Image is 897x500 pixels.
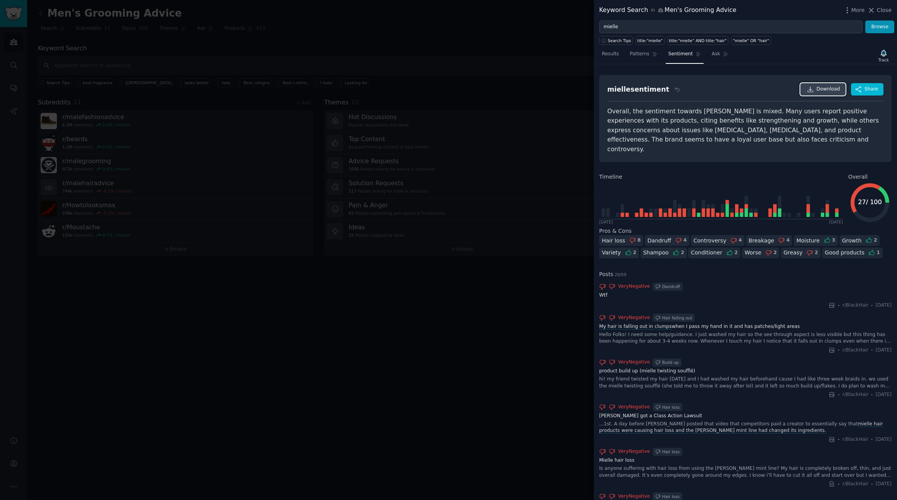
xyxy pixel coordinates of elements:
div: "mielle" OR "hair" [733,38,769,43]
span: [DATE] [876,302,892,309]
div: Hair loss [662,494,680,499]
span: mielle hair products were causing hair loss and the [PERSON_NAME] mint line had changed its ingre... [599,421,883,434]
span: · [838,346,839,354]
a: [PERSON_NAME] got a Class Action Lawsuit [599,413,892,420]
div: 2 [633,249,637,256]
span: · [838,302,839,310]
a: Sentiment [666,48,704,64]
span: r/BlackHair [842,481,868,488]
div: [DATE] [599,219,613,225]
div: 2 [874,237,877,244]
a: Results [599,48,622,64]
span: [DATE] [876,436,892,443]
div: Build up [662,360,679,365]
span: · [871,302,873,310]
div: Track [878,57,889,63]
span: [DATE] [876,481,892,488]
div: 2 [815,249,818,256]
span: r/BlackHair [842,347,868,354]
div: Shampoo [643,249,669,257]
a: title:"mielle" [636,36,665,45]
button: Browse [865,20,894,34]
div: 2 [681,249,684,256]
button: Share [851,83,883,96]
div: Dandruff [662,284,680,289]
span: Download [817,86,840,93]
div: [DATE] [829,219,843,225]
div: mielle sentiment [607,85,669,94]
div: hi! my friend twisted my hair [DATE] and I had washed my hair beforehand cause I had like three w... [599,376,892,389]
span: Search Tips [608,38,631,43]
a: Mielle hair loss [599,457,892,464]
span: Overall [848,173,868,181]
span: Very Negative [618,404,650,411]
span: · [838,391,839,399]
div: Moisture [796,237,820,245]
div: Breakage [748,237,774,245]
span: Very Negative [618,493,650,500]
span: Sentiment [668,51,693,58]
a: My hair is falling out in clumpswhen I pass my hand in it and has patches/light areas [599,323,892,330]
div: title:"mielle" [637,38,663,43]
div: 2 [774,249,777,256]
div: Variety [602,249,621,257]
div: Keyword Search Men's Grooming Advice [599,5,736,15]
span: Very Negative [618,314,650,321]
div: Is anyone suffering with hair loss from using the [PERSON_NAME] mint line? My hair is completely ... [599,465,892,479]
span: Results [602,51,619,58]
a: Ask [709,48,731,64]
div: Worse [745,249,761,257]
span: [DATE] [876,347,892,354]
div: Hair loss [602,237,625,245]
span: Very Negative [618,448,650,455]
div: Dandruff [648,237,671,245]
div: Overall, the sentiment towards [PERSON_NAME] is mixed. Many users report positive experiences wit... [607,107,883,154]
span: in [651,7,655,14]
span: Share [865,86,878,93]
span: Ask [712,51,720,58]
div: 4 [738,237,742,244]
div: Controversy [694,237,726,245]
a: Patterns [627,48,660,64]
div: 8 [637,237,641,244]
span: r/BlackHair [842,391,868,398]
div: Hello Folks! I need some help/guidance. I just washed my hair so the see through aspect is less v... [599,331,892,345]
a: Download [800,83,846,96]
span: Timeline [599,173,622,181]
span: Patterns [630,51,649,58]
div: ...1st. A day before [PERSON_NAME] posted that video that competitors paid a creator to essential... [599,421,892,434]
text: 27 / 100 [858,198,882,206]
a: Wtf [599,292,892,299]
span: More [851,6,865,14]
span: · [838,480,839,488]
input: Try a keyword related to your business [599,20,863,34]
div: title:"mielle" AND title:"hair" [669,38,726,43]
div: 4 [786,237,790,244]
button: Track [876,48,892,64]
span: · [871,480,873,488]
span: r/BlackHair [842,302,868,309]
span: Very Negative [618,359,650,366]
span: · [871,346,873,354]
span: r/BlackHair [842,436,868,443]
div: 4 [683,237,687,244]
span: 20 / 59 [615,272,626,277]
span: · [871,435,873,444]
button: Close [867,6,892,14]
span: Posts [599,270,626,278]
a: title:"mielle" AND title:"hair" [667,36,728,45]
div: 3 [832,237,835,244]
a: "mielle" OR "hair" [731,36,771,45]
div: Hair falling out [662,315,692,321]
span: Pros & Cons [599,228,632,234]
div: Growth [842,237,862,245]
div: Good products [825,249,864,257]
button: More [843,6,865,14]
button: Search Tips [599,36,633,45]
span: · [838,435,839,444]
div: Greasy [784,249,803,257]
span: · [871,391,873,399]
div: 1 [876,249,880,256]
span: Very Negative [618,283,650,290]
div: Hair loss [662,404,680,410]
